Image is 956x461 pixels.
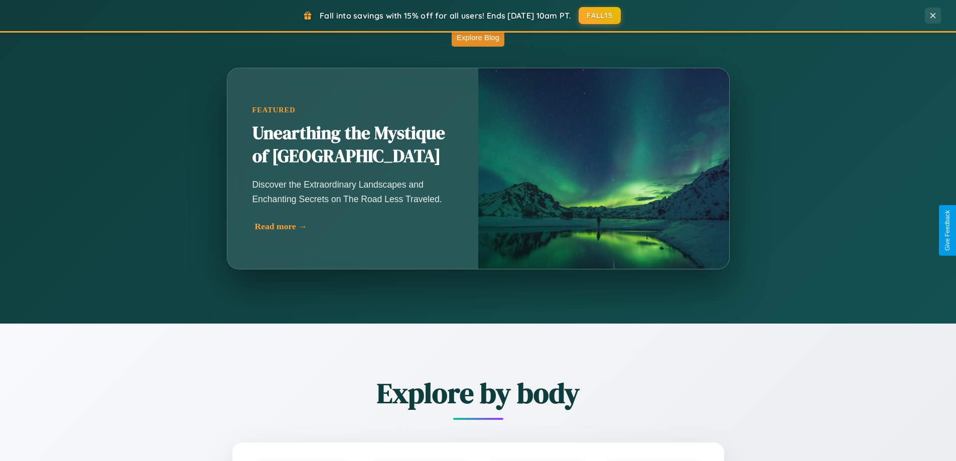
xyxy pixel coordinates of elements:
[944,210,951,251] div: Give Feedback
[255,221,456,232] div: Read more →
[252,106,453,114] div: Featured
[452,28,504,47] button: Explore Blog
[252,122,453,168] h2: Unearthing the Mystique of [GEOGRAPHIC_DATA]
[579,7,621,24] button: FALL15
[177,374,779,412] h2: Explore by body
[320,11,571,21] span: Fall into savings with 15% off for all users! Ends [DATE] 10am PT.
[252,178,453,206] p: Discover the Extraordinary Landscapes and Enchanting Secrets on The Road Less Traveled.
